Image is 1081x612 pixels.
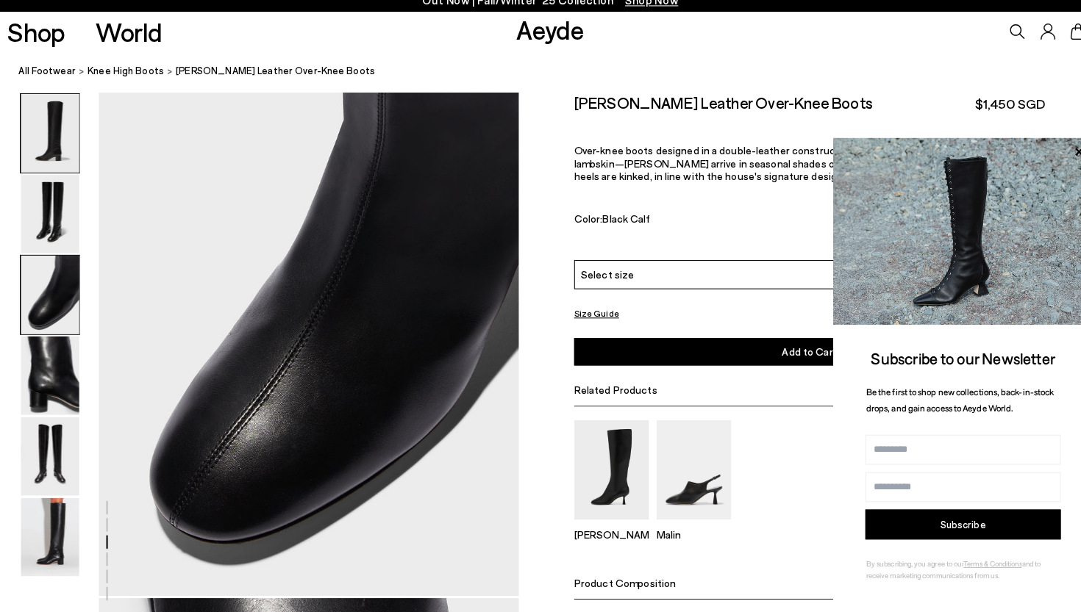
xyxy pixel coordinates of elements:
[21,262,78,339] img: Willa Leather Over-Knee Boots - Image 3
[564,423,638,521] img: Catherine High Sock Boots
[86,75,161,87] span: knee high boots
[856,353,1037,372] span: Subscribe to our Newsletter
[850,511,1042,541] button: Subscribe
[958,104,1027,122] span: $1,450 SGD
[173,73,368,89] span: [PERSON_NAME] Leather Over-Knee Boots
[1052,34,1066,50] a: 0
[21,103,78,180] img: Willa Leather Over-Knee Boots - Image 1
[645,529,718,541] p: Malin
[564,309,608,328] button: Size Guide
[564,387,646,400] span: Related Products
[946,560,1004,569] a: Terms & Conditions
[1066,38,1074,46] span: 0
[415,2,666,21] p: Out Now | Fall/Winter ‘25 Collection
[507,24,574,55] a: Aeyde
[768,350,823,362] span: Add to Cart
[7,29,64,55] a: Shop
[94,29,160,55] a: World
[564,342,1027,370] button: Add to Cart
[21,182,78,259] img: Willa Leather Over-Knee Boots - Image 2
[564,152,1027,190] p: Over-knee boots designed in a double-leather construction—crafted from calfskin and fully lined i...
[592,219,639,231] span: Black Calf
[18,62,1081,102] nav: breadcrumb
[18,73,74,89] a: All Footwear
[645,511,718,541] a: Malin Slingback Mules Malin
[21,420,78,497] img: Willa Leather Over-Knee Boots - Image 5
[21,341,78,418] img: Willa Leather Over-Knee Boots - Image 4
[21,500,78,577] img: Willa Leather Over-Knee Boots - Image 6
[86,73,161,89] a: knee high boots
[614,4,666,18] span: Navigate to /collections/new-in
[645,423,718,521] img: Malin Slingback Mules
[571,273,623,288] span: Select size
[564,529,638,541] p: [PERSON_NAME]
[564,511,638,541] a: Catherine High Sock Boots [PERSON_NAME]
[851,390,1035,417] span: Be the first to shop new collections, back-in-stock drops, and gain access to Aeyde World.
[818,146,1074,330] img: 2a6287a1333c9a56320fd6e7b3c4a9a9.jpg
[564,219,929,236] div: Color:
[851,560,946,569] span: By subscribing, you agree to our
[564,102,857,120] h2: [PERSON_NAME] Leather Over-Knee Boots
[564,577,664,589] span: Product Composition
